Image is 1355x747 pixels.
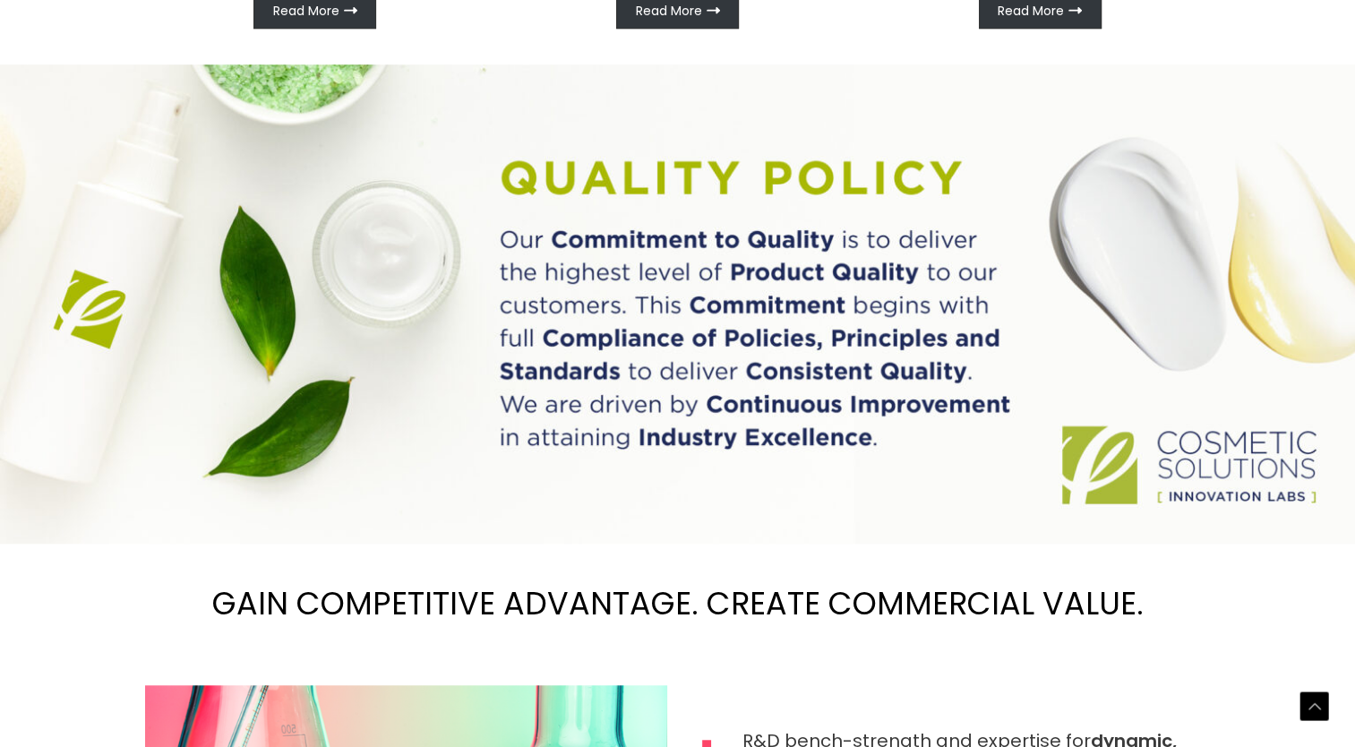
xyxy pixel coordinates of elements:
[636,4,702,17] span: Read More
[273,4,339,17] span: Read More
[998,4,1064,17] span: Read More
